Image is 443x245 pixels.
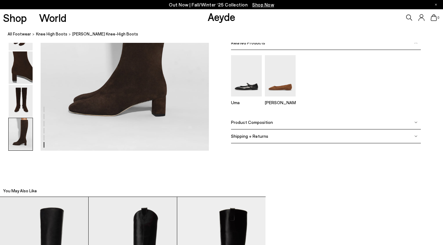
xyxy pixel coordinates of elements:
[72,31,138,37] span: [PERSON_NAME] Knee-High Boots
[265,92,296,105] a: Ida Suede Square-Toe Flats [PERSON_NAME]
[437,16,440,19] span: 0
[3,188,37,194] h2: You May Also Like
[169,1,274,9] p: Out Now | Fall/Winter ‘25 Collection
[39,12,66,23] a: World
[231,100,262,105] p: Uma
[431,14,437,21] a: 0
[8,31,31,37] a: All Footwear
[265,100,296,105] p: [PERSON_NAME]
[9,51,33,84] img: Marty Suede Knee-High Boots - Image 4
[9,118,33,150] img: Marty Suede Knee-High Boots - Image 6
[414,121,417,124] img: svg%3E
[231,120,273,125] span: Product Composition
[36,31,67,36] span: knee high boots
[252,2,274,7] span: Navigate to /collections/new-in
[231,134,268,139] span: Shipping + Returns
[9,85,33,117] img: Marty Suede Knee-High Boots - Image 5
[414,135,417,138] img: svg%3E
[231,55,262,96] img: Uma Mary-Jane Flats
[231,40,265,46] span: Related Products
[8,26,443,43] nav: breadcrumb
[36,31,67,37] a: knee high boots
[208,10,235,23] a: Aeyde
[265,55,296,96] img: Ida Suede Square-Toe Flats
[231,92,262,105] a: Uma Mary-Jane Flats Uma
[414,41,417,44] img: svg%3E
[3,12,27,23] a: Shop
